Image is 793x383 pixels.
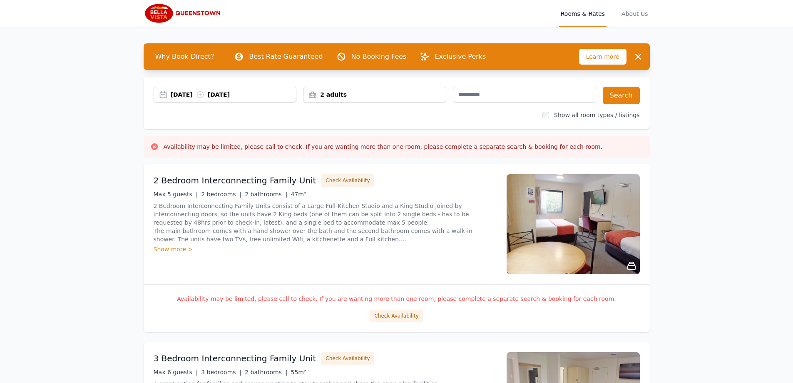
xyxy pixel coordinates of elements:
[249,52,323,62] p: Best Rate Guaranteed
[303,90,446,99] div: 2 adults
[435,52,486,62] p: Exclusive Perks
[171,90,296,99] div: [DATE] [DATE]
[351,52,407,62] p: No Booking Fees
[554,112,639,118] label: Show all room types / listings
[154,202,497,243] p: 2 Bedroom Interconnecting Family Units consist of a Large Full-Kitchen Studio and a King Studio j...
[201,191,241,198] span: 2 bedrooms |
[154,191,198,198] span: Max 5 guests |
[144,3,224,23] img: Bella Vista Queenstown
[321,352,374,365] button: Check Availability
[291,191,306,198] span: 47m²
[579,49,626,65] span: Learn more
[164,143,603,151] h3: Availability may be limited, please call to check. If you are wanting more than one room, please ...
[245,191,287,198] span: 2 bathrooms |
[149,48,221,65] span: Why Book Direct?
[321,174,374,187] button: Check Availability
[201,369,241,375] span: 3 bedrooms |
[154,369,198,375] span: Max 6 guests |
[154,353,316,364] h3: 3 Bedroom Interconnecting Family Unit
[154,175,316,186] h3: 2 Bedroom Interconnecting Family Unit
[603,87,640,104] button: Search
[154,245,497,253] div: Show more >
[245,369,287,375] span: 2 bathrooms |
[370,310,423,322] button: Check Availability
[154,295,640,303] p: Availability may be limited, please call to check. If you are wanting more than one room, please ...
[291,369,306,375] span: 55m²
